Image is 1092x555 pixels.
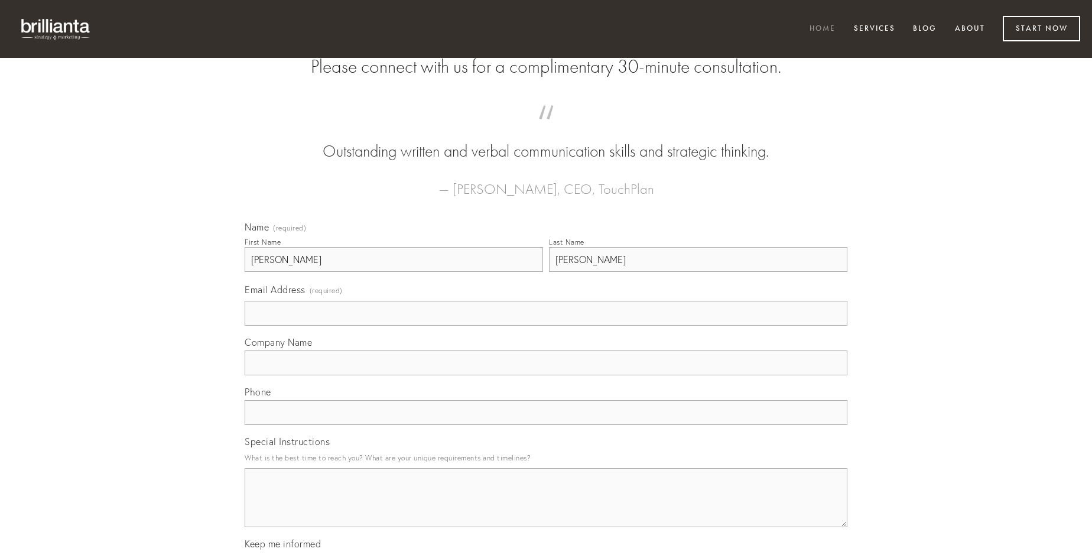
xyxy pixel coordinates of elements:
[245,336,312,348] span: Company Name
[1003,16,1080,41] a: Start Now
[273,225,306,232] span: (required)
[245,436,330,447] span: Special Instructions
[264,117,828,140] span: “
[846,20,903,39] a: Services
[264,163,828,201] figcaption: — [PERSON_NAME], CEO, TouchPlan
[245,238,281,246] div: First Name
[12,12,100,46] img: brillianta - research, strategy, marketing
[245,386,271,398] span: Phone
[264,117,828,163] blockquote: Outstanding written and verbal communication skills and strategic thinking.
[245,538,321,550] span: Keep me informed
[245,284,305,296] span: Email Address
[245,450,847,466] p: What is the best time to reach you? What are your unique requirements and timelines?
[947,20,993,39] a: About
[310,283,343,298] span: (required)
[245,56,847,78] h2: Please connect with us for a complimentary 30-minute consultation.
[802,20,843,39] a: Home
[905,20,944,39] a: Blog
[245,221,269,233] span: Name
[549,238,584,246] div: Last Name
